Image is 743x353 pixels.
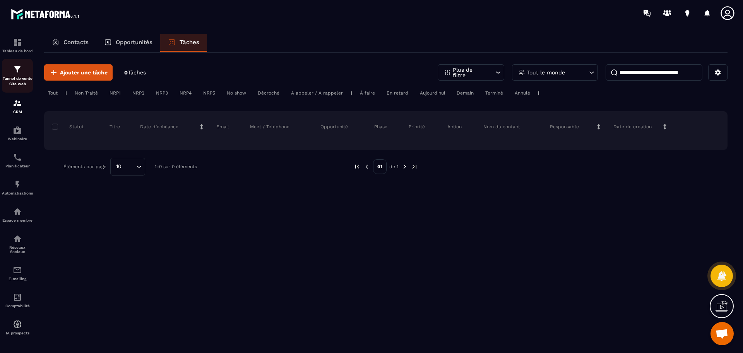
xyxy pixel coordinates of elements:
[2,245,33,254] p: Réseaux Sociaux
[2,218,33,222] p: Espace membre
[13,65,22,74] img: formation
[320,124,348,130] p: Opportunité
[11,7,80,21] img: logo
[140,124,178,130] p: Date d’échéance
[128,69,146,76] span: Tâches
[13,126,22,135] img: automations
[13,38,22,47] img: formation
[511,88,534,98] div: Annulé
[2,110,33,114] p: CRM
[216,124,229,130] p: Email
[124,69,146,76] p: 0
[2,49,33,53] p: Tableau de bord
[2,137,33,141] p: Webinaire
[250,124,289,130] p: Meet / Téléphone
[2,93,33,120] a: formationformationCRM
[2,287,33,314] a: accountantaccountantComptabilité
[152,88,172,98] div: NRP3
[2,120,33,147] a: automationsautomationsWebinaire
[110,124,120,130] p: Titre
[550,124,579,130] p: Responsable
[13,207,22,216] img: automations
[411,163,418,170] img: next
[54,124,84,130] p: Statut
[180,39,199,46] p: Tâches
[373,159,387,174] p: 01
[113,162,124,171] span: 10
[2,147,33,174] a: schedulerschedulerPlanificateur
[254,88,283,98] div: Décroché
[453,67,487,78] p: Plus de filtre
[447,124,462,130] p: Action
[116,39,152,46] p: Opportunités
[453,88,478,98] div: Demain
[106,88,125,98] div: NRP1
[613,124,652,130] p: Date de création
[13,98,22,108] img: formation
[2,174,33,201] a: automationsautomationsAutomatisations
[63,164,106,169] p: Éléments par page
[481,88,507,98] div: Terminé
[2,32,33,59] a: formationformationTableau de bord
[60,69,108,76] span: Ajouter une tâche
[538,90,539,96] p: |
[356,88,379,98] div: À faire
[199,88,219,98] div: NRP5
[124,162,134,171] input: Search for option
[128,88,148,98] div: NRP2
[44,88,62,98] div: Tout
[527,70,565,75] p: Tout le monde
[13,153,22,162] img: scheduler
[44,34,96,52] a: Contacts
[2,260,33,287] a: emailemailE-mailing
[160,34,207,52] a: Tâches
[401,163,408,170] img: next
[2,228,33,260] a: social-networksocial-networkRéseaux Sociaux
[416,88,449,98] div: Aujourd'hui
[2,59,33,93] a: formationformationTunnel de vente Site web
[71,88,102,98] div: Non Traité
[2,304,33,308] p: Comptabilité
[110,158,145,176] div: Search for option
[2,277,33,281] p: E-mailing
[483,124,520,130] p: Nom du contact
[710,322,734,345] div: Ouvrir le chat
[13,180,22,189] img: automations
[409,124,425,130] p: Priorité
[383,88,412,98] div: En retard
[2,191,33,195] p: Automatisations
[176,88,195,98] div: NRP4
[155,164,197,169] p: 1-0 sur 0 éléments
[13,234,22,243] img: social-network
[389,164,399,170] p: de 1
[287,88,347,98] div: A appeler / A rappeler
[2,76,33,87] p: Tunnel de vente Site web
[44,64,113,81] button: Ajouter une tâche
[223,88,250,98] div: No show
[374,124,387,130] p: Phase
[2,331,33,335] p: IA prospects
[96,34,160,52] a: Opportunités
[13,293,22,302] img: accountant
[354,163,361,170] img: prev
[13,320,22,329] img: automations
[13,265,22,275] img: email
[2,201,33,228] a: automationsautomationsEspace membre
[363,163,370,170] img: prev
[65,90,67,96] p: |
[2,164,33,168] p: Planificateur
[351,90,352,96] p: |
[63,39,89,46] p: Contacts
